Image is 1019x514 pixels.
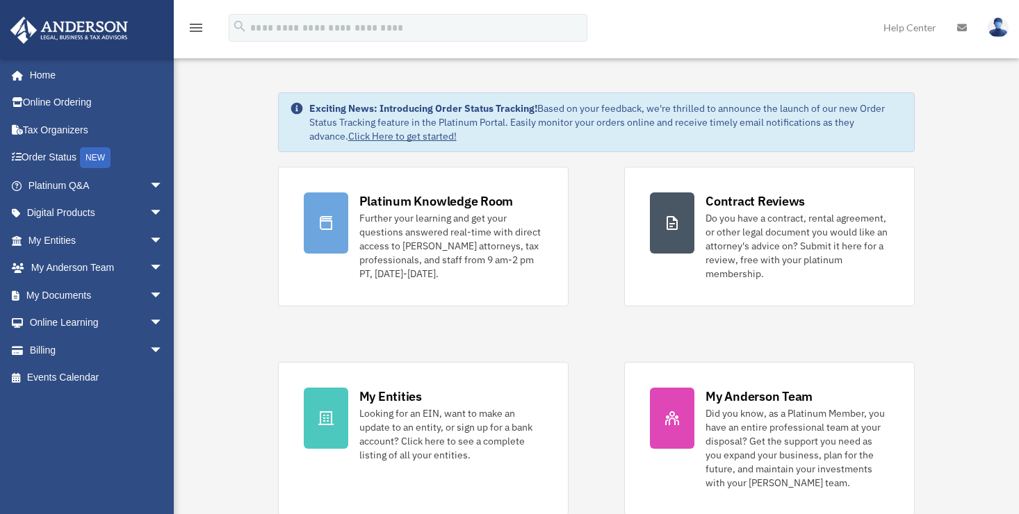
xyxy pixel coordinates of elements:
span: arrow_drop_down [149,199,177,228]
a: My Entitiesarrow_drop_down [10,226,184,254]
a: Digital Productsarrow_drop_down [10,199,184,227]
a: Platinum Knowledge Room Further your learning and get your questions answered real-time with dire... [278,167,569,306]
div: Further your learning and get your questions answered real-time with direct access to [PERSON_NAM... [359,211,543,281]
strong: Exciting News: Introducing Order Status Tracking! [309,102,537,115]
a: Tax Organizers [10,116,184,144]
a: Platinum Q&Aarrow_drop_down [10,172,184,199]
span: arrow_drop_down [149,254,177,283]
div: Do you have a contract, rental agreement, or other legal document you would like an attorney's ad... [706,211,889,281]
img: User Pic [988,17,1009,38]
a: Events Calendar [10,364,184,392]
span: arrow_drop_down [149,336,177,365]
a: Click Here to get started! [348,130,457,142]
a: menu [188,24,204,36]
div: Platinum Knowledge Room [359,192,514,210]
a: Order StatusNEW [10,144,184,172]
span: arrow_drop_down [149,172,177,200]
a: Home [10,61,177,89]
span: arrow_drop_down [149,281,177,310]
a: My Documentsarrow_drop_down [10,281,184,309]
img: Anderson Advisors Platinum Portal [6,17,132,44]
a: Online Ordering [10,89,184,117]
div: My Entities [359,388,422,405]
i: search [232,19,247,34]
div: Contract Reviews [706,192,805,210]
div: NEW [80,147,111,168]
div: Based on your feedback, we're thrilled to announce the launch of our new Order Status Tracking fe... [309,101,904,143]
a: Online Learningarrow_drop_down [10,309,184,337]
div: Did you know, as a Platinum Member, you have an entire professional team at your disposal? Get th... [706,406,889,490]
div: My Anderson Team [706,388,813,405]
a: Contract Reviews Do you have a contract, rental agreement, or other legal document you would like... [624,167,915,306]
i: menu [188,19,204,36]
span: arrow_drop_down [149,309,177,338]
a: My Anderson Teamarrow_drop_down [10,254,184,282]
a: Billingarrow_drop_down [10,336,184,364]
span: arrow_drop_down [149,226,177,255]
div: Looking for an EIN, want to make an update to an entity, or sign up for a bank account? Click her... [359,406,543,462]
